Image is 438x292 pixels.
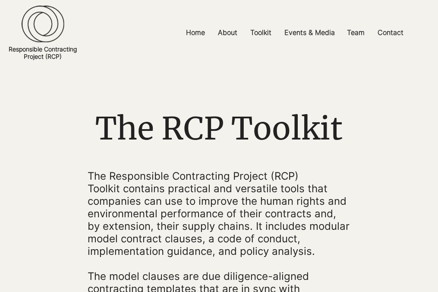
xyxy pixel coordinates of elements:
span: The RCP Toolkit [95,109,343,148]
p: About [214,23,242,42]
a: Team [340,23,371,42]
a: Events & Media [278,23,340,42]
nav: Site [151,23,438,42]
a: Responsible ContractingProject (RCP) [9,45,77,60]
p: Toolkit [246,23,276,42]
a: Home [180,23,211,42]
p: Team [343,23,369,42]
a: Toolkit [244,23,278,42]
a: About [211,23,244,42]
a: Contact [371,23,410,42]
p: Contact [373,23,408,42]
p: Home [182,23,209,42]
p: Events & Media [280,23,339,42]
span: The Responsible Contracting Project (RCP) Toolkit contains practical and versatile tools that com... [88,170,350,257]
